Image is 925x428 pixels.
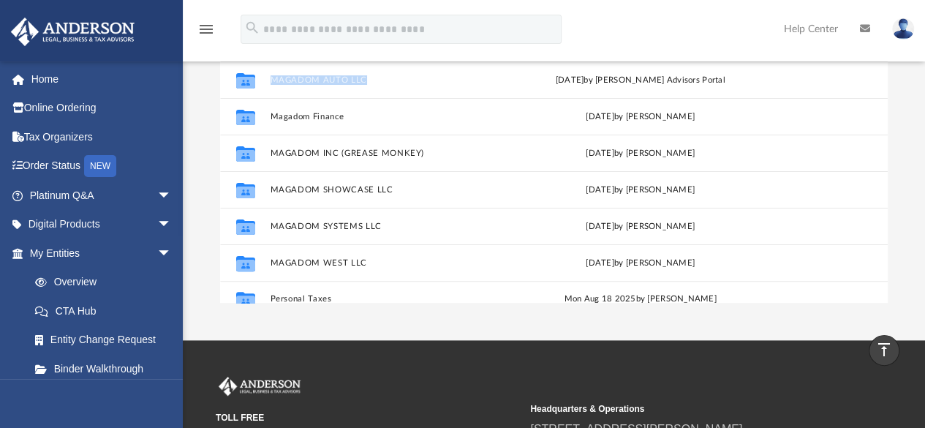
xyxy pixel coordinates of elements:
[10,94,194,123] a: Online Ordering
[869,335,899,366] a: vertical_align_top
[197,20,215,38] i: menu
[10,151,194,181] a: Order StatusNEW
[10,64,194,94] a: Home
[10,122,194,151] a: Tax Organizers
[892,18,914,40] img: User Pic
[216,411,520,424] small: TOLL FREE
[20,354,194,383] a: Binder Walkthrough
[197,28,215,38] a: menu
[20,326,194,355] a: Entity Change Request
[530,402,834,416] small: Headquarters & Operations
[244,20,260,36] i: search
[157,239,186,269] span: arrow_drop_down
[84,155,116,177] div: NEW
[20,268,194,297] a: Overview
[10,239,194,268] a: My Entitiesarrow_drop_down
[157,210,186,240] span: arrow_drop_down
[10,210,194,239] a: Digital Productsarrow_drop_down
[20,296,194,326] a: CTA Hub
[10,181,194,210] a: Platinum Q&Aarrow_drop_down
[157,181,186,211] span: arrow_drop_down
[216,377,303,396] img: Anderson Advisors Platinum Portal
[875,341,893,358] i: vertical_align_top
[7,18,139,46] img: Anderson Advisors Platinum Portal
